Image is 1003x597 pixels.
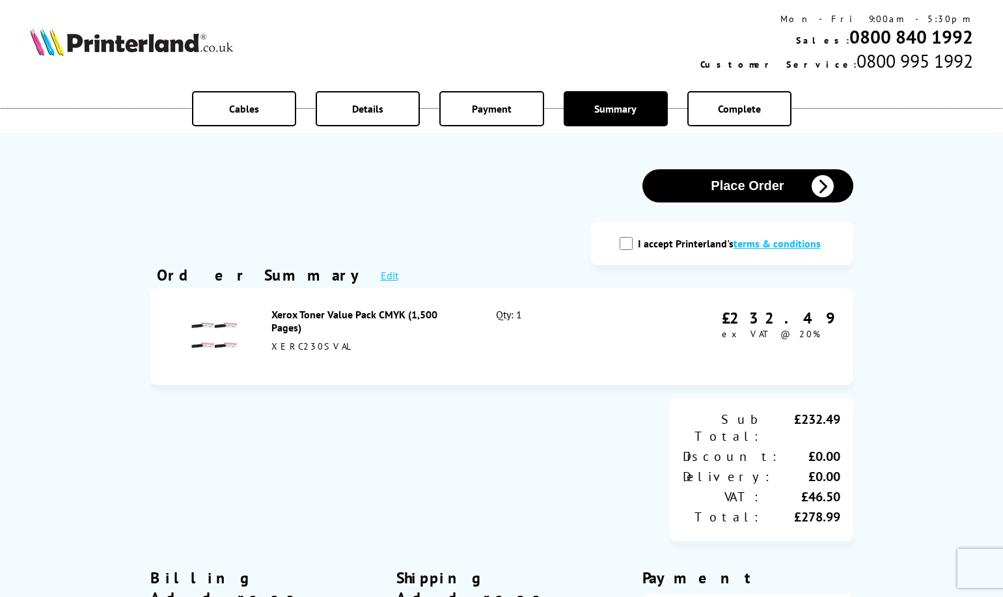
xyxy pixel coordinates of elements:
div: Mon - Fri 9:00am - 5:30pm [700,13,973,25]
span: Cables [229,102,259,115]
div: Discount: [683,448,780,465]
span: Customer Service: [700,59,857,70]
a: 0800 840 1992 [849,25,973,49]
img: Printerland Logo [30,27,233,56]
span: 0800 995 1992 [857,49,973,73]
span: ex VAT @ 20% [722,328,820,340]
span: Complete [718,102,761,115]
div: Order Summary [157,265,368,285]
span: Payment [472,102,512,115]
div: £232.49 [762,411,840,445]
img: Xerox Toner Value Pack CMYK (1,500 Pages) [191,312,237,358]
span: Summary [594,102,637,115]
a: modal_tc [734,237,821,250]
div: VAT: [683,488,762,505]
div: XERC230SVAL [271,340,468,352]
div: £0.00 [780,448,840,465]
div: Delivery: [683,468,773,485]
button: Place Order [642,169,853,202]
div: Total: [683,508,762,525]
div: £232.49 [722,308,834,328]
a: Edit [381,269,398,282]
div: Payment [642,568,853,588]
div: £46.50 [762,488,840,505]
div: £0.00 [773,468,840,485]
div: Sub Total: [683,411,762,445]
div: Xerox Toner Value Pack CMYK (1,500 Pages) [271,308,468,334]
span: Sales: [796,35,849,46]
span: Details [352,102,383,115]
div: Qty: 1 [496,308,631,365]
div: £278.99 [762,508,840,525]
label: I accept Printerland's [638,237,827,250]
